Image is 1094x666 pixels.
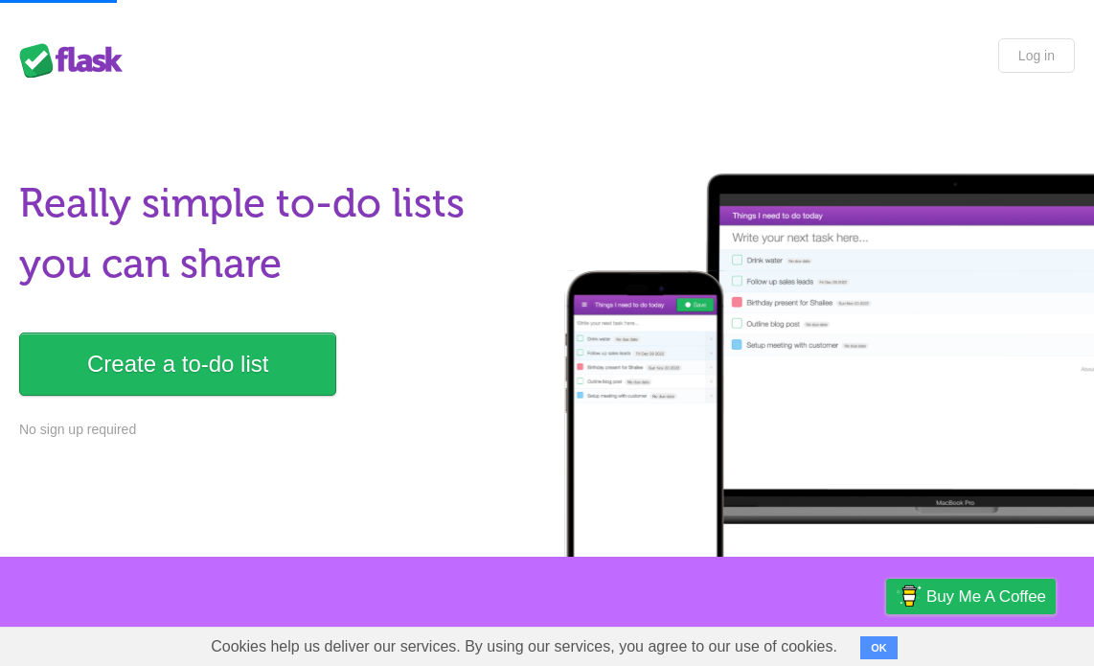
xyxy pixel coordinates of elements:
[926,580,1046,613] span: Buy me a coffee
[896,580,922,612] img: Buy me a coffee
[19,333,336,396] a: Create a to-do list
[19,173,536,294] h1: Really simple to-do lists you can share
[192,628,856,666] span: Cookies help us deliver our services. By using our services, you agree to our use of cookies.
[19,43,134,78] div: Flask Lists
[998,38,1075,73] a: Log in
[19,420,536,440] p: No sign up required
[886,579,1056,614] a: Buy me a coffee
[860,636,898,659] button: OK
